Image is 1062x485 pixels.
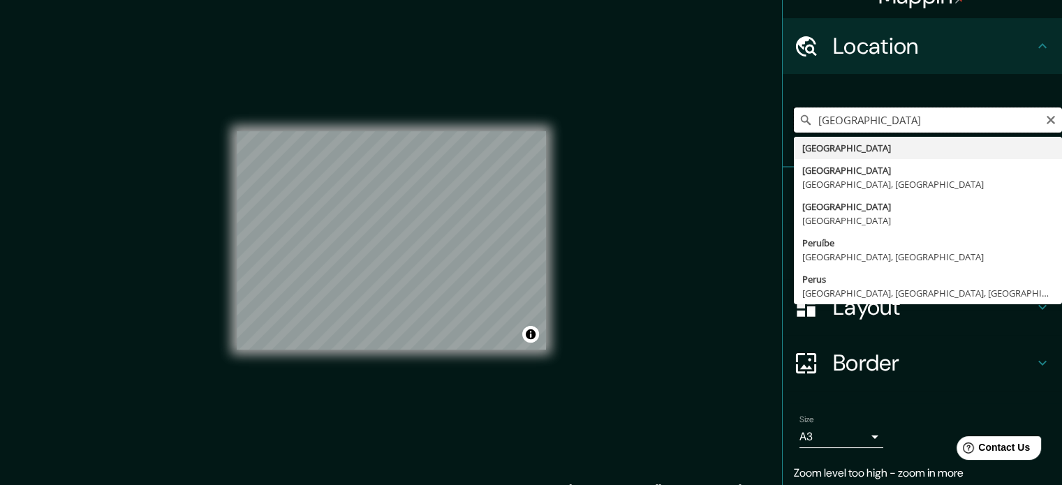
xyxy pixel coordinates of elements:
div: [GEOGRAPHIC_DATA] [802,163,1054,177]
div: Perus [802,272,1054,286]
input: Pick your city or area [794,107,1062,133]
h4: Border [833,349,1034,377]
h4: Location [833,32,1034,60]
div: Location [783,18,1062,74]
canvas: Map [237,131,546,350]
div: Style [783,223,1062,279]
p: Zoom level too high - zoom in more [794,465,1051,482]
button: Clear [1045,112,1056,126]
div: Pins [783,167,1062,223]
div: Layout [783,279,1062,335]
div: [GEOGRAPHIC_DATA] [802,200,1054,214]
div: Peruíbe [802,236,1054,250]
div: [GEOGRAPHIC_DATA] [802,141,1054,155]
div: Border [783,335,1062,391]
div: [GEOGRAPHIC_DATA], [GEOGRAPHIC_DATA] [802,250,1054,264]
div: [GEOGRAPHIC_DATA], [GEOGRAPHIC_DATA] [802,177,1054,191]
div: [GEOGRAPHIC_DATA], [GEOGRAPHIC_DATA], [GEOGRAPHIC_DATA] [802,286,1054,300]
iframe: Help widget launcher [938,431,1047,470]
button: Toggle attribution [522,326,539,343]
h4: Layout [833,293,1034,321]
div: A3 [799,426,883,448]
div: [GEOGRAPHIC_DATA] [802,214,1054,227]
label: Size [799,414,814,426]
